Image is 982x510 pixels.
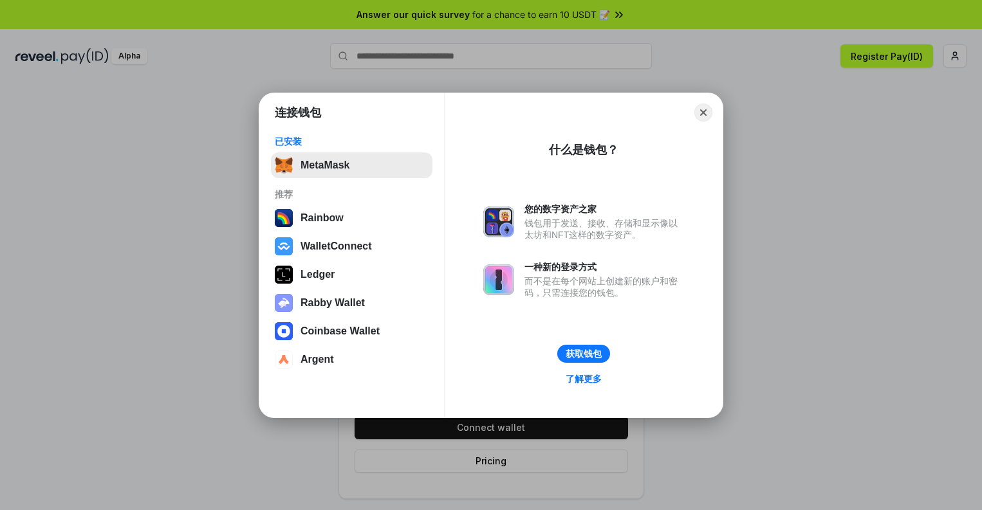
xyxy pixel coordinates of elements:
h1: 连接钱包 [275,105,321,120]
img: svg+xml,%3Csvg%20xmlns%3D%22http%3A%2F%2Fwww.w3.org%2F2000%2Fsvg%22%20fill%3D%22none%22%20viewBox... [275,294,293,312]
img: svg+xml,%3Csvg%20width%3D%2228%22%20height%3D%2228%22%20viewBox%3D%220%200%2028%2028%22%20fill%3D... [275,322,293,340]
button: WalletConnect [271,233,432,259]
div: 而不是在每个网站上创建新的账户和密码，只需连接您的钱包。 [524,275,684,298]
div: 钱包用于发送、接收、存储和显示像以太坊和NFT这样的数字资产。 [524,217,684,241]
div: Ledger [301,269,335,280]
div: Rabby Wallet [301,297,365,309]
button: Rainbow [271,205,432,231]
img: svg+xml,%3Csvg%20width%3D%2228%22%20height%3D%2228%22%20viewBox%3D%220%200%2028%2028%22%20fill%3D... [275,237,293,255]
button: Ledger [271,262,432,287]
div: 了解更多 [566,373,602,385]
div: 什么是钱包？ [549,142,618,158]
button: MetaMask [271,152,432,178]
div: 获取钱包 [566,348,602,360]
button: Coinbase Wallet [271,318,432,344]
div: MetaMask [301,159,349,171]
img: svg+xml,%3Csvg%20xmlns%3D%22http%3A%2F%2Fwww.w3.org%2F2000%2Fsvg%22%20width%3D%2228%22%20height%3... [275,266,293,284]
a: 了解更多 [558,370,609,387]
div: 已安装 [275,136,429,147]
div: 您的数字资产之家 [524,203,684,215]
img: svg+xml,%3Csvg%20xmlns%3D%22http%3A%2F%2Fwww.w3.org%2F2000%2Fsvg%22%20fill%3D%22none%22%20viewBox... [483,264,514,295]
img: svg+xml,%3Csvg%20xmlns%3D%22http%3A%2F%2Fwww.w3.org%2F2000%2Fsvg%22%20fill%3D%22none%22%20viewBox... [483,206,514,237]
img: svg+xml,%3Csvg%20width%3D%2228%22%20height%3D%2228%22%20viewBox%3D%220%200%2028%2028%22%20fill%3D... [275,351,293,369]
div: Argent [301,354,334,365]
button: 获取钱包 [557,345,610,363]
img: svg+xml,%3Csvg%20fill%3D%22none%22%20height%3D%2233%22%20viewBox%3D%220%200%2035%2033%22%20width%... [275,156,293,174]
button: Argent [271,347,432,372]
div: 推荐 [275,188,429,200]
div: Coinbase Wallet [301,325,380,337]
button: Rabby Wallet [271,290,432,316]
div: WalletConnect [301,241,372,252]
button: Close [694,104,712,122]
div: 一种新的登录方式 [524,261,684,273]
img: svg+xml,%3Csvg%20width%3D%22120%22%20height%3D%22120%22%20viewBox%3D%220%200%20120%20120%22%20fil... [275,209,293,227]
div: Rainbow [301,212,344,224]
